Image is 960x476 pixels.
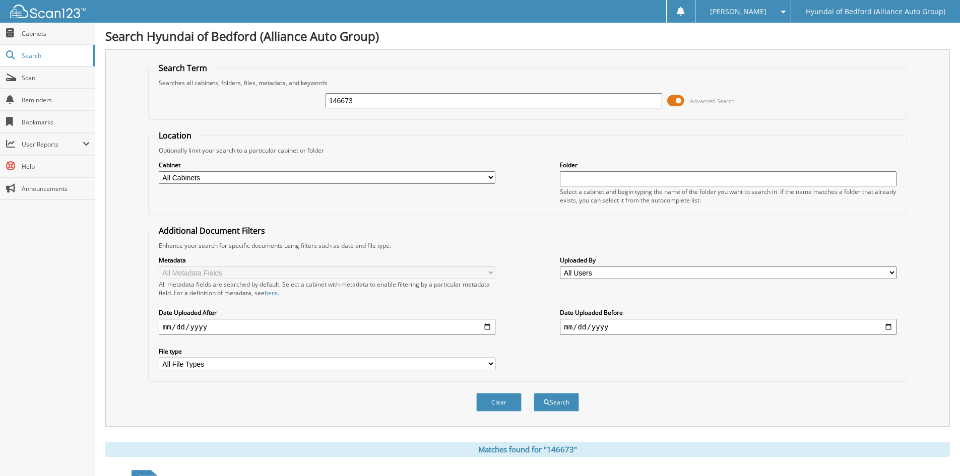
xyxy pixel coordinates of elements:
legend: Search Term [154,62,212,74]
span: Scan [22,74,90,82]
input: end [560,319,897,335]
label: File type [159,347,495,356]
span: Hyundai of Bedford (Alliance Auto Group) [806,9,945,15]
span: Reminders [22,96,90,104]
input: start [159,319,495,335]
label: Uploaded By [560,256,897,264]
div: All metadata fields are searched by default. Select a cabinet with metadata to enable filtering b... [159,280,495,297]
label: Metadata [159,256,495,264]
label: Folder [560,161,897,169]
div: Optionally limit your search to a particular cabinet or folder [154,146,902,155]
span: Bookmarks [22,118,90,126]
span: Cabinets [22,29,90,38]
div: Searches all cabinets, folders, files, metadata, and keywords [154,79,902,87]
label: Date Uploaded Before [560,308,897,317]
span: Advanced Search [690,97,735,105]
img: scan123-logo-white.svg [10,5,86,18]
div: Select a cabinet and begin typing the name of the folder you want to search in. If the name match... [560,187,897,205]
span: Search [22,51,88,60]
div: Matches found for "146673" [105,442,950,457]
label: Cabinet [159,161,495,169]
button: Clear [476,393,522,412]
div: Enhance your search for specific documents using filters such as date and file type. [154,241,902,250]
label: Date Uploaded After [159,308,495,317]
h1: Search Hyundai of Bedford (Alliance Auto Group) [105,28,950,44]
a: here [265,289,278,297]
span: [PERSON_NAME] [710,9,766,15]
legend: Location [154,130,197,141]
span: Announcements [22,184,90,193]
span: User Reports [22,140,83,149]
legend: Additional Document Filters [154,225,270,236]
button: Search [534,393,579,412]
span: Help [22,162,90,171]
